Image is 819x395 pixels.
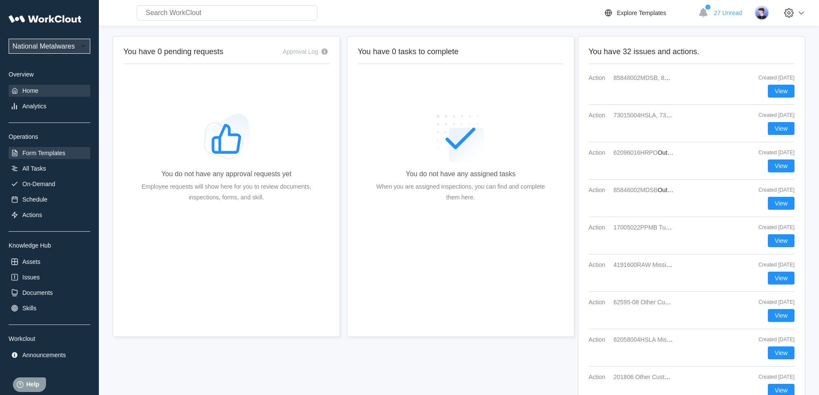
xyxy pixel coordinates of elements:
[775,387,788,393] span: View
[123,47,224,57] h2: You have 0 pending requests
[613,149,658,156] mark: 62096016HRPO
[617,9,666,16] div: Explore Templates
[775,350,788,356] span: View
[589,112,610,119] span: Action
[658,149,727,156] span: Out of spec (dimensional)
[9,242,90,249] div: Knowledge Hub
[589,149,610,156] span: Action
[657,336,700,343] mark: Missing Feature
[137,5,317,21] input: Search WorkClout
[768,234,794,247] button: View
[137,181,316,203] div: Employee requests will show here for you to review documents, inspections, forms, and skill.
[714,9,742,16] span: 27 Unread
[658,187,727,193] span: Out of spec (dimensional)
[768,272,794,285] button: View
[22,165,46,172] div: All Tasks
[652,374,706,380] mark: Customer complaint
[657,299,711,306] mark: Customer complaint
[589,47,794,57] h2: You have 32 issues and actions.
[775,312,788,318] span: View
[775,275,788,281] span: View
[613,224,657,231] mark: 17005022PPMB
[589,187,610,193] span: Action
[635,374,650,380] mark: Other
[641,299,656,306] mark: Other
[22,87,38,94] div: Home
[613,187,658,193] mark: 85846002MDSB
[9,100,90,112] a: Analytics
[22,258,40,265] div: Assets
[22,196,47,203] div: Schedule
[9,271,90,283] a: Issues
[752,337,794,343] div: Created [DATE]
[22,181,55,187] div: On-Demand
[613,299,639,306] mark: 62595-08
[9,209,90,221] a: Actions
[589,74,610,81] span: Action
[775,163,788,169] span: View
[752,75,794,81] div: Created [DATE]
[752,374,794,380] div: Created [DATE]
[9,302,90,314] a: Skills
[768,122,794,135] button: View
[768,85,794,98] button: View
[406,170,516,178] div: You do not have any assigned tasks
[161,170,291,178] div: You do not have any approval requests yet
[9,71,90,78] div: Overview
[9,287,90,299] a: Documents
[613,336,656,343] mark: 62058004HSLA
[22,289,53,296] div: Documents
[603,8,694,18] a: Explore Templates
[22,103,46,110] div: Analytics
[22,150,65,156] div: Form Templates
[589,261,610,268] span: Action
[589,374,610,380] span: Action
[768,346,794,359] button: View
[752,150,794,156] div: Created [DATE]
[613,261,651,268] mark: 4191600RAW
[9,349,90,361] a: Announcements
[22,211,42,218] div: Actions
[9,147,90,159] a: Form Templates
[589,336,610,343] span: Action
[358,47,564,57] h2: You have 0 tasks to complete
[9,193,90,205] a: Schedule
[9,335,90,342] div: Workclout
[9,85,90,97] a: Home
[775,200,788,206] span: View
[613,374,634,380] mark: 201806
[752,224,794,230] div: Created [DATE]
[752,187,794,193] div: Created [DATE]
[22,305,37,312] div: Skills
[589,299,610,306] span: Action
[768,159,794,172] button: View
[9,133,90,140] div: Operations
[775,126,788,132] span: View
[775,238,788,244] span: View
[752,299,794,305] div: Created [DATE]
[9,178,90,190] a: On-Demand
[768,309,794,322] button: View
[768,197,794,210] button: View
[22,352,66,358] div: Announcements
[371,181,550,203] div: When you are assigned inspections, you can find and complete them here.
[9,162,90,175] a: All Tasks
[752,112,794,118] div: Created [DATE]
[659,224,700,231] mark: Tubing/Material
[9,256,90,268] a: Assets
[755,6,769,20] img: user-5.png
[22,274,40,281] div: Issues
[775,88,788,94] span: View
[752,262,794,268] div: Created [DATE]
[589,224,610,231] span: Action
[653,261,696,268] mark: Missing Feature
[282,48,318,55] div: Approval Log
[613,74,705,81] mark: 85848002MDSB, 85849002MDSB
